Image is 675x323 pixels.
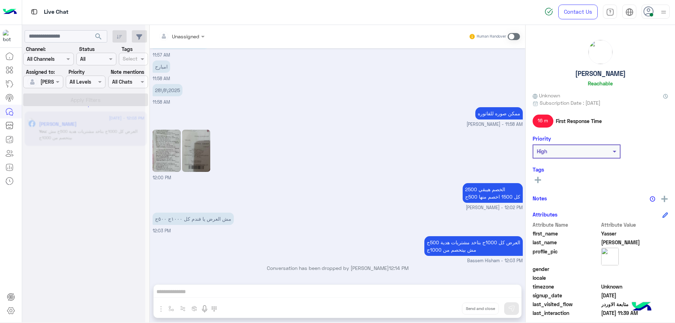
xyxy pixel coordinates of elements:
span: Bassem Hisham - 12:03 PM [467,258,523,264]
span: متابعة الاوردر [601,301,668,308]
span: [PERSON_NAME] - 12:02 PM [466,205,523,211]
span: 11:58 AM [153,99,170,105]
span: 12:14 PM [389,265,409,271]
span: signup_date [533,292,600,299]
span: 11:58 AM [153,76,170,81]
span: Yasser [601,230,668,237]
span: last_name [533,239,600,246]
p: Live Chat [44,7,69,17]
img: tab [606,8,614,16]
div: Select [122,55,137,64]
p: Conversation has been dropped by [PERSON_NAME] [153,264,523,272]
span: Attribute Value [601,221,668,228]
span: Unknown [601,283,668,290]
span: null [601,274,668,282]
img: picture [601,248,619,265]
img: spinner [545,7,553,16]
p: 29/8/2025, 12:03 PM [424,236,523,256]
a: Contact Us [558,5,598,19]
p: 29/8/2025, 11:58 AM [153,60,170,73]
img: Image [182,130,210,172]
img: hulul-logo.png [629,295,654,319]
span: last_interaction [533,309,600,317]
span: last_visited_flow [533,301,600,308]
span: null [601,265,668,273]
h6: Reachable [588,80,613,86]
img: tab [625,8,634,16]
img: notes [650,196,655,202]
span: [PERSON_NAME] - 11:58 AM [467,121,523,128]
img: profile [659,8,668,17]
button: Send and close [462,303,499,315]
span: profile_pic [533,248,600,264]
span: 2025-08-27T23:36:10.059Z [601,292,668,299]
span: locale [533,274,600,282]
p: 29/8/2025, 11:58 AM [475,107,523,119]
p: 29/8/2025, 12:02 PM [463,183,523,203]
span: 2025-08-29T08:39:12.626Z [601,309,668,317]
a: tab [603,5,617,19]
img: 713415422032625 [3,30,15,43]
span: Mohamed [601,239,668,246]
span: 12:00 PM [153,175,171,180]
small: Human Handover [477,34,506,39]
span: First Response Time [556,117,602,125]
img: Logo [3,5,17,19]
span: timezone [533,283,600,290]
h6: Attributes [533,211,558,218]
span: 11:57 AM [153,52,170,58]
h5: [PERSON_NAME] [575,70,626,78]
span: gender [533,265,600,273]
span: 12:03 PM [153,228,171,233]
img: picture [589,40,612,64]
img: tab [30,7,39,16]
p: 29/8/2025, 11:58 AM [153,84,182,96]
h6: Tags [533,166,668,173]
img: add [661,196,668,202]
div: loading... [77,101,90,113]
span: Unknown [533,92,560,99]
h6: Priority [533,135,551,142]
p: 29/8/2025, 12:03 PM [153,213,234,225]
h6: Notes [533,195,547,201]
span: 16 m [533,115,553,127]
img: Image [153,130,181,172]
span: Subscription Date : [DATE] [540,99,600,106]
span: Attribute Name [533,221,600,228]
span: first_name [533,230,600,237]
